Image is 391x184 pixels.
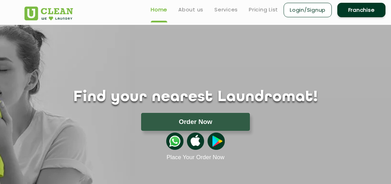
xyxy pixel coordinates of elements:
[19,89,372,106] h1: Find your nearest Laundromat!
[167,154,224,161] a: Place Your Order Now
[141,113,250,131] button: Order Now
[284,3,332,17] a: Login/Signup
[166,133,183,150] img: whatsappicon.png
[24,7,73,20] img: UClean Laundry and Dry Cleaning
[337,3,385,17] a: Franchise
[187,133,204,150] img: apple-icon.png
[214,6,238,14] a: Services
[249,6,278,14] a: Pricing List
[178,6,203,14] a: About us
[208,133,225,150] img: playstoreicon.png
[151,6,167,14] a: Home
